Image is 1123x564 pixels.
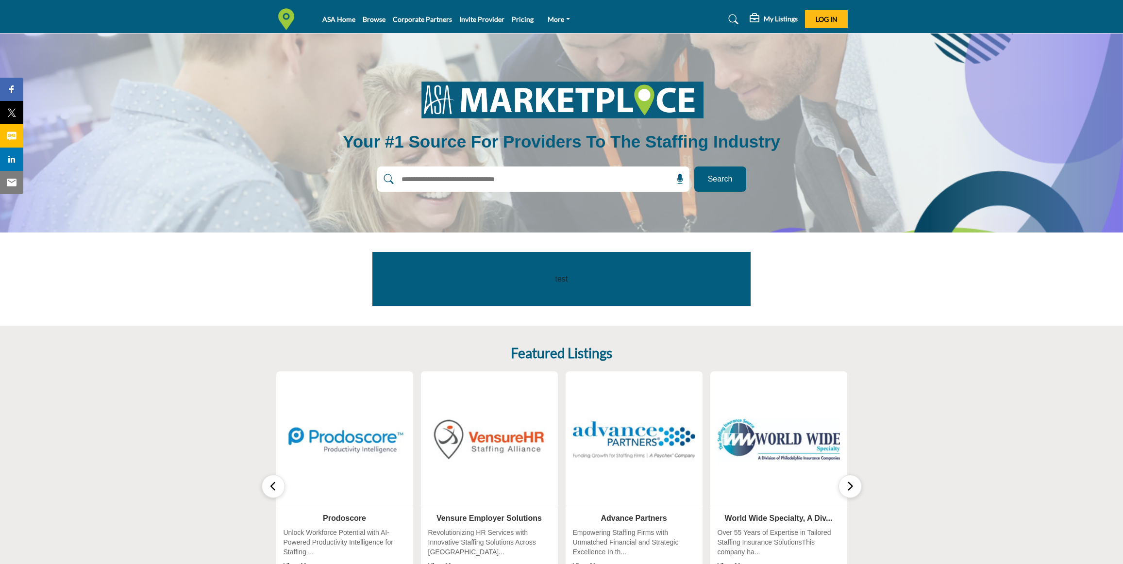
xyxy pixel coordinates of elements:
[816,15,838,23] span: Log In
[573,379,695,501] img: Advance Partners
[708,173,733,185] span: Search
[750,14,798,25] div: My Listings
[428,379,551,501] img: Vensure Employer Solutions
[394,273,729,285] p: test
[805,10,848,28] button: Log In
[725,514,833,522] a: World Wide Specialty, A Div...
[436,514,542,522] a: Vensure Employer Solutions
[323,514,366,522] a: Prodoscore
[393,15,452,23] a: Corporate Partners
[541,13,577,26] a: More
[459,15,504,23] a: Invite Provider
[284,379,406,501] img: Prodoscore
[511,345,612,362] h2: Featured Listings
[718,379,840,501] img: World Wide Specialty, A Div...
[719,12,745,27] a: Search
[764,15,798,23] h5: My Listings
[512,15,534,23] a: Pricing
[409,74,715,125] img: image
[694,166,746,192] button: Search
[275,8,302,30] img: Site Logo
[363,15,386,23] a: Browse
[322,15,355,23] a: ASA Home
[343,131,780,153] h1: Your #1 Source for Providers to the Staffing Industry
[601,514,667,522] a: Advance Partners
